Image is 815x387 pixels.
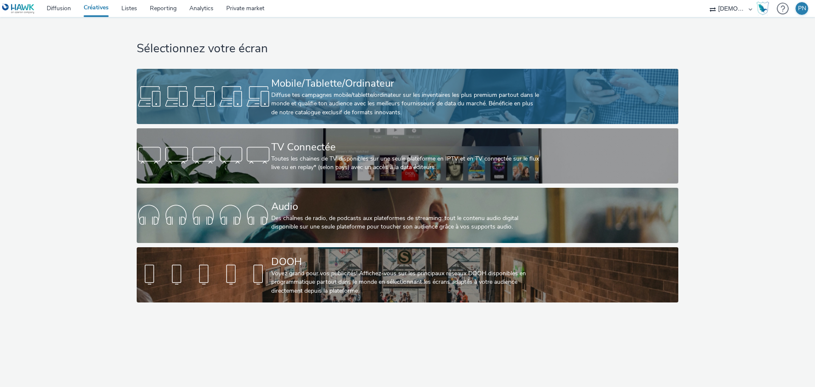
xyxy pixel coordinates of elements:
a: TV ConnectéeToutes les chaines de TV disponibles sur une seule plateforme en IPTV et en TV connec... [137,128,678,184]
div: Des chaînes de radio, de podcasts aux plateformes de streaming: tout le contenu audio digital dis... [271,214,540,232]
div: Mobile/Tablette/Ordinateur [271,76,540,91]
img: undefined Logo [2,3,35,14]
div: TV Connectée [271,140,540,155]
div: Diffuse tes campagnes mobile/tablette/ordinateur sur les inventaires les plus premium partout dan... [271,91,540,117]
a: Mobile/Tablette/OrdinateurDiffuse tes campagnes mobile/tablette/ordinateur sur les inventaires le... [137,69,678,124]
div: Audio [271,199,540,214]
h1: Sélectionnez votre écran [137,41,678,57]
div: Toutes les chaines de TV disponibles sur une seule plateforme en IPTV et en TV connectée sur le f... [271,155,540,172]
div: Voyez grand pour vos publicités! Affichez-vous sur les principaux réseaux DOOH disponibles en pro... [271,269,540,295]
a: AudioDes chaînes de radio, de podcasts aux plateformes de streaming: tout le contenu audio digita... [137,188,678,243]
div: DOOH [271,254,540,269]
a: Hawk Academy [756,2,773,15]
div: PN [798,2,806,15]
img: Hawk Academy [756,2,769,15]
a: DOOHVoyez grand pour vos publicités! Affichez-vous sur les principaux réseaux DOOH disponibles en... [137,247,678,302]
